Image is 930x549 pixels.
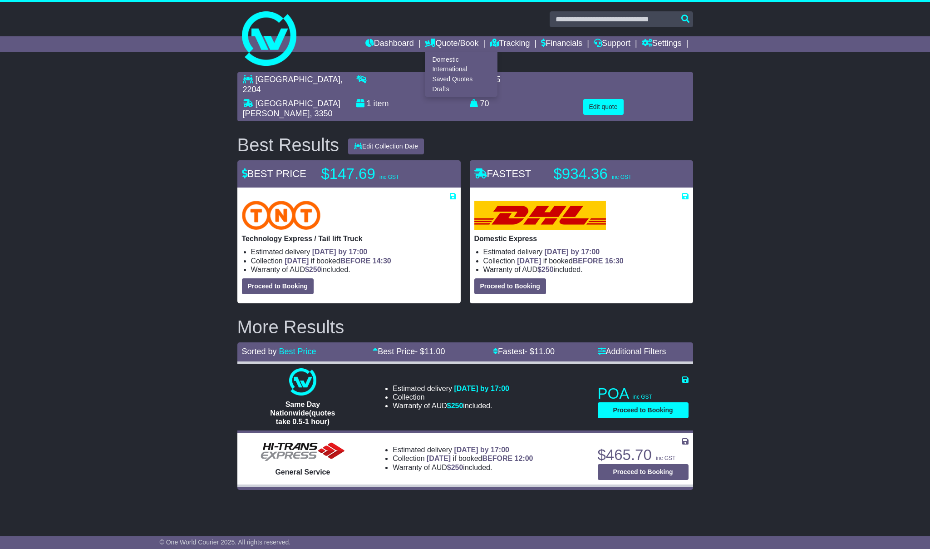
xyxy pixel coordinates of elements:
li: Estimated delivery [393,445,533,454]
span: BEST PRICE [242,168,306,179]
span: inc GST [612,174,631,180]
a: Best Price [279,347,316,356]
span: - $ [415,347,445,356]
li: Collection [483,257,689,265]
span: 250 [309,266,321,273]
span: if booked [285,257,391,265]
a: Financials [541,36,582,52]
span: FASTEST [474,168,531,179]
li: Collection [251,257,456,265]
span: $ [537,266,554,273]
a: Drafts [425,84,497,94]
li: Collection [393,393,509,401]
span: 1 [367,99,371,108]
p: $147.69 [321,165,435,183]
span: [DATE] [285,257,309,265]
span: 12:00 [515,455,533,462]
span: [DATE] by 17:00 [312,248,368,256]
span: 14:30 [373,257,391,265]
span: BEFORE [340,257,371,265]
button: Edit quote [583,99,624,115]
span: Sorted by [242,347,277,356]
a: Tracking [490,36,530,52]
span: item [374,99,389,108]
p: Technology Express / Tail lift Truck [242,234,456,243]
span: [DATE] [517,257,541,265]
li: Estimated delivery [483,247,689,256]
img: One World Courier: Same Day Nationwide(quotes take 0.5-1 hour) [289,368,316,396]
span: General Service [275,468,330,476]
a: Quote/Book [425,36,478,52]
img: HiTrans: General Service [257,440,348,463]
button: Proceed to Booking [598,464,689,480]
span: 11.00 [534,347,555,356]
li: Estimated delivery [393,384,509,393]
a: Fastest- $11.00 [493,347,555,356]
li: Warranty of AUD included. [251,265,456,274]
a: Support [594,36,630,52]
span: if booked [517,257,623,265]
span: inc GST [656,455,675,461]
span: [DATE] by 17:00 [454,385,509,392]
div: Best Results [233,135,344,155]
p: POA [598,385,689,403]
span: - $ [525,347,555,356]
span: 70 [480,99,489,108]
span: [DATE] by 17:00 [454,446,509,454]
p: $465.70 [598,446,689,464]
a: Best Price- $11.00 [373,347,445,356]
span: BEFORE [573,257,603,265]
span: $ [447,464,463,471]
span: [GEOGRAPHIC_DATA][PERSON_NAME] [243,99,340,118]
a: Saved Quotes [425,74,497,84]
span: [GEOGRAPHIC_DATA] [256,75,340,84]
span: , 3350 [310,109,333,118]
a: International [425,64,497,74]
li: Warranty of AUD included. [483,265,689,274]
a: Domestic [425,54,497,64]
span: $ [447,402,463,410]
p: Domestic Express [474,234,689,243]
button: Proceed to Booking [474,278,546,294]
span: 16:30 [605,257,624,265]
h2: More Results [237,317,693,337]
span: [DATE] by 17:00 [545,248,600,256]
button: Proceed to Booking [242,278,314,294]
img: TNT Domestic: Technology Express / Tail lift Truck [242,201,321,230]
span: $ [305,266,321,273]
div: Quote/Book [425,52,497,97]
span: Same Day Nationwide(quotes take 0.5-1 hour) [270,401,335,425]
li: Collection [393,454,533,463]
button: Proceed to Booking [598,402,689,418]
span: 250 [451,402,463,410]
li: Warranty of AUD included. [393,401,509,410]
span: if booked [427,455,533,462]
span: 250 [451,464,463,471]
p: $934.36 [554,165,667,183]
span: BEFORE [482,455,512,462]
li: Warranty of AUD included. [393,463,533,472]
span: 11.00 [424,347,445,356]
li: Estimated delivery [251,247,456,256]
span: 250 [541,266,554,273]
a: Dashboard [365,36,414,52]
a: Settings [642,36,682,52]
img: DHL: Domestic Express [474,201,606,230]
span: [DATE] [427,455,451,462]
span: inc GST [633,394,652,400]
button: Edit Collection Date [348,138,424,154]
span: , 2204 [243,75,343,94]
span: inc GST [379,174,399,180]
span: © One World Courier 2025. All rights reserved. [160,539,291,546]
a: Additional Filters [598,347,666,356]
